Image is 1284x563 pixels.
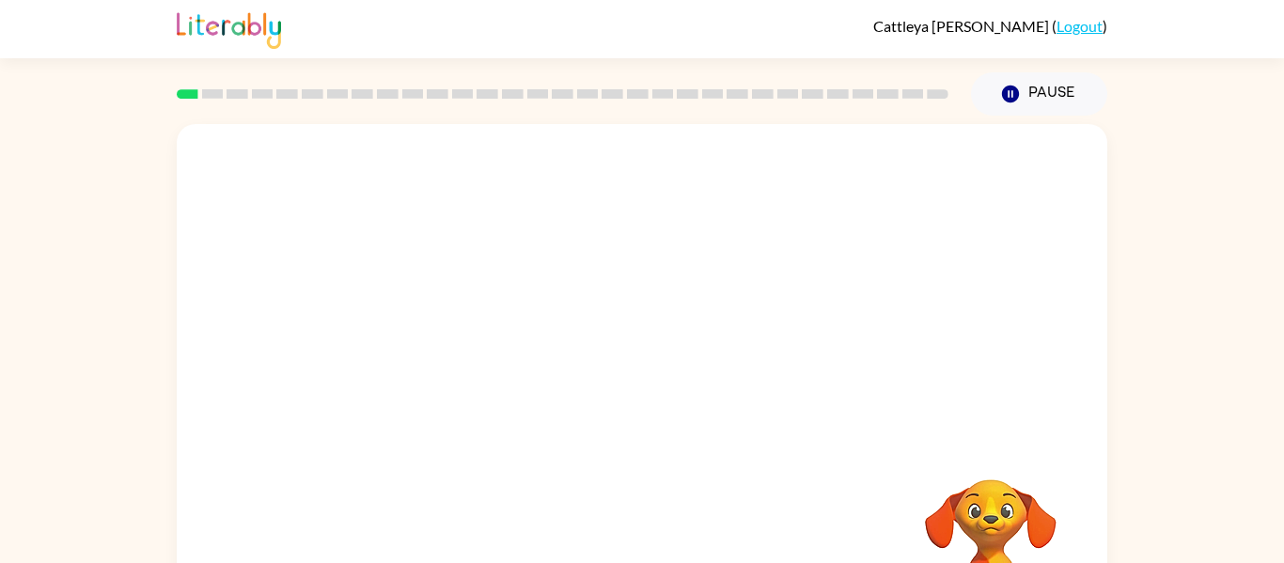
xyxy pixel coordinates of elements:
span: Cattleya [PERSON_NAME] [873,17,1052,35]
a: Logout [1057,17,1103,35]
button: Pause [971,72,1107,116]
img: Literably [177,8,281,49]
div: ( ) [873,17,1107,35]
